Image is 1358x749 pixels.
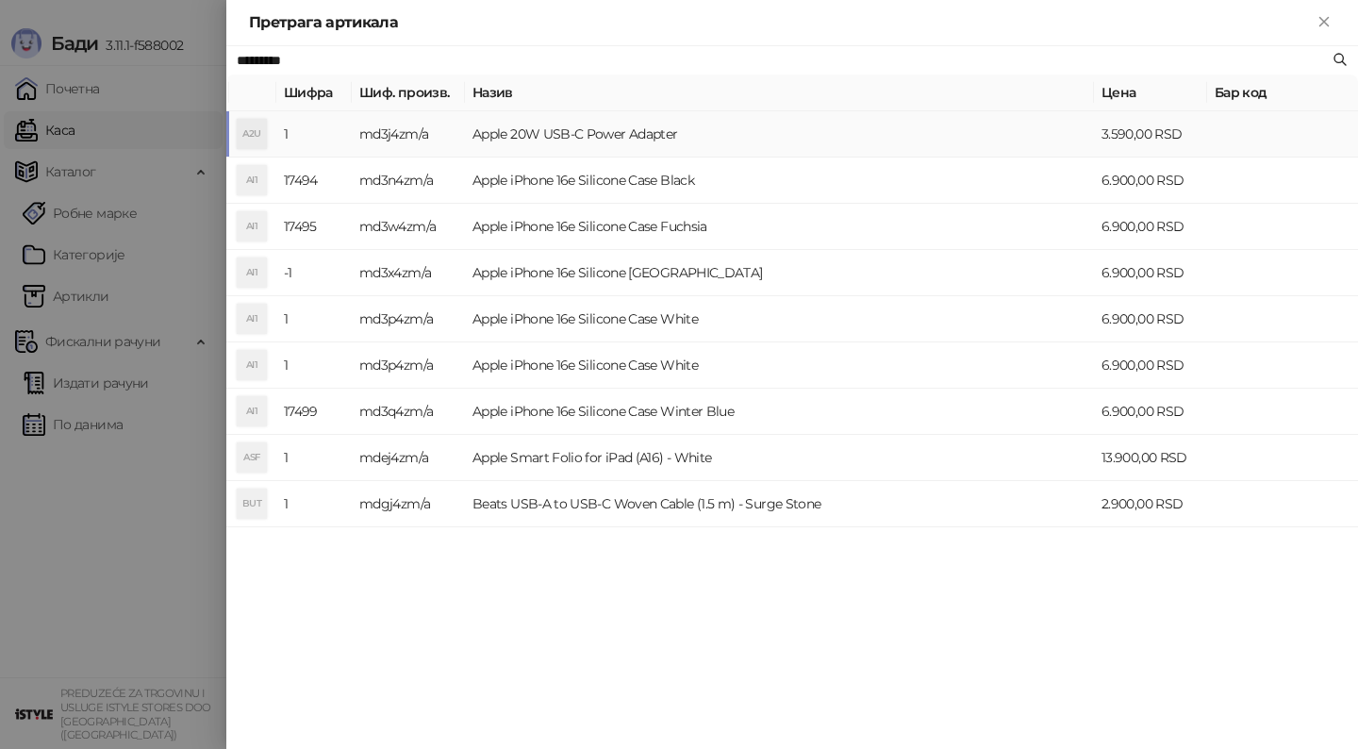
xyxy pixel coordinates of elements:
[465,481,1094,527] td: Beats USB-A to USB-C Woven Cable (1.5 m) - Surge Stone
[352,342,465,389] td: md3p4zm/a
[352,158,465,204] td: md3n4zm/a
[276,342,352,389] td: 1
[465,296,1094,342] td: Apple iPhone 16e Silicone Case White
[1094,75,1207,111] th: Цена
[1094,111,1207,158] td: 3.590,00 RSD
[352,250,465,296] td: md3x4zm/a
[237,442,267,473] div: ASF
[1094,204,1207,250] td: 6.900,00 RSD
[276,204,352,250] td: 17495
[465,111,1094,158] td: Apple 20W USB-C Power Adapter
[276,481,352,527] td: 1
[276,435,352,481] td: 1
[276,158,352,204] td: 17494
[352,296,465,342] td: md3p4zm/a
[237,304,267,334] div: AI1
[237,489,267,519] div: BUT
[352,389,465,435] td: md3q4zm/a
[465,204,1094,250] td: Apple iPhone 16e Silicone Case Fuchsia
[237,119,267,149] div: A2U
[1094,481,1207,527] td: 2.900,00 RSD
[237,396,267,426] div: AI1
[352,435,465,481] td: mdej4zm/a
[237,165,267,195] div: AI1
[249,11,1313,34] div: Претрага артикала
[276,250,352,296] td: -1
[237,350,267,380] div: AI1
[237,211,267,241] div: AI1
[1207,75,1358,111] th: Бар код
[352,481,465,527] td: mdgj4zm/a
[1094,435,1207,481] td: 13.900,00 RSD
[1094,250,1207,296] td: 6.900,00 RSD
[465,435,1094,481] td: Apple Smart Folio for iPad (A16) - White
[276,111,352,158] td: 1
[276,389,352,435] td: 17499
[465,250,1094,296] td: Apple iPhone 16e Silicone [GEOGRAPHIC_DATA]
[276,75,352,111] th: Шифра
[1094,296,1207,342] td: 6.900,00 RSD
[1094,342,1207,389] td: 6.900,00 RSD
[465,389,1094,435] td: Apple iPhone 16e Silicone Case Winter Blue
[465,75,1094,111] th: Назив
[352,204,465,250] td: md3w4zm/a
[1313,11,1335,34] button: Close
[237,258,267,288] div: AI1
[1094,389,1207,435] td: 6.900,00 RSD
[465,158,1094,204] td: Apple iPhone 16e Silicone Case Black
[352,75,465,111] th: Шиф. произв.
[276,296,352,342] td: 1
[465,342,1094,389] td: Apple iPhone 16e Silicone Case White
[1094,158,1207,204] td: 6.900,00 RSD
[352,111,465,158] td: md3j4zm/a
